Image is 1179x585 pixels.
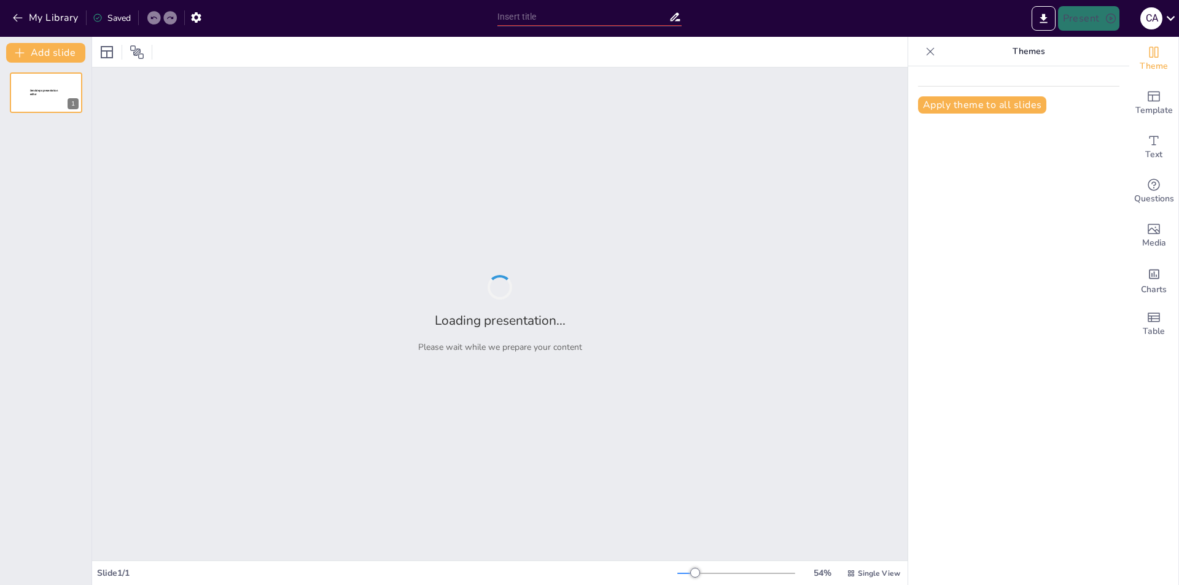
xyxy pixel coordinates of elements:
span: Single View [858,568,900,578]
div: Add a table [1129,302,1178,346]
button: Export to PowerPoint [1032,6,1056,31]
button: Present [1058,6,1119,31]
span: Position [130,45,144,60]
div: Add text boxes [1129,125,1178,169]
div: Add images, graphics, shapes or video [1129,214,1178,258]
div: 1 [68,98,79,109]
div: Add charts and graphs [1129,258,1178,302]
span: Sendsteps presentation editor [30,89,58,96]
span: Questions [1134,192,1174,206]
div: Saved [93,12,131,24]
p: Themes [940,37,1117,66]
button: My Library [9,8,84,28]
div: Layout [97,42,117,62]
div: 54 % [807,567,837,579]
button: C A [1140,6,1162,31]
div: Change the overall theme [1129,37,1178,81]
div: Add ready made slides [1129,81,1178,125]
span: Charts [1141,283,1167,296]
span: Media [1142,236,1166,250]
input: Insert title [497,8,669,26]
button: Apply theme to all slides [918,96,1046,114]
div: C A [1140,7,1162,29]
button: Add slide [6,43,85,63]
div: Get real-time input from your audience [1129,169,1178,214]
p: Please wait while we prepare your content [418,341,582,353]
div: 1 [10,72,82,113]
span: Template [1135,104,1173,117]
span: Text [1145,148,1162,161]
h2: Loading presentation... [435,312,566,329]
div: Slide 1 / 1 [97,567,677,579]
span: Theme [1140,60,1168,73]
span: Table [1143,325,1165,338]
